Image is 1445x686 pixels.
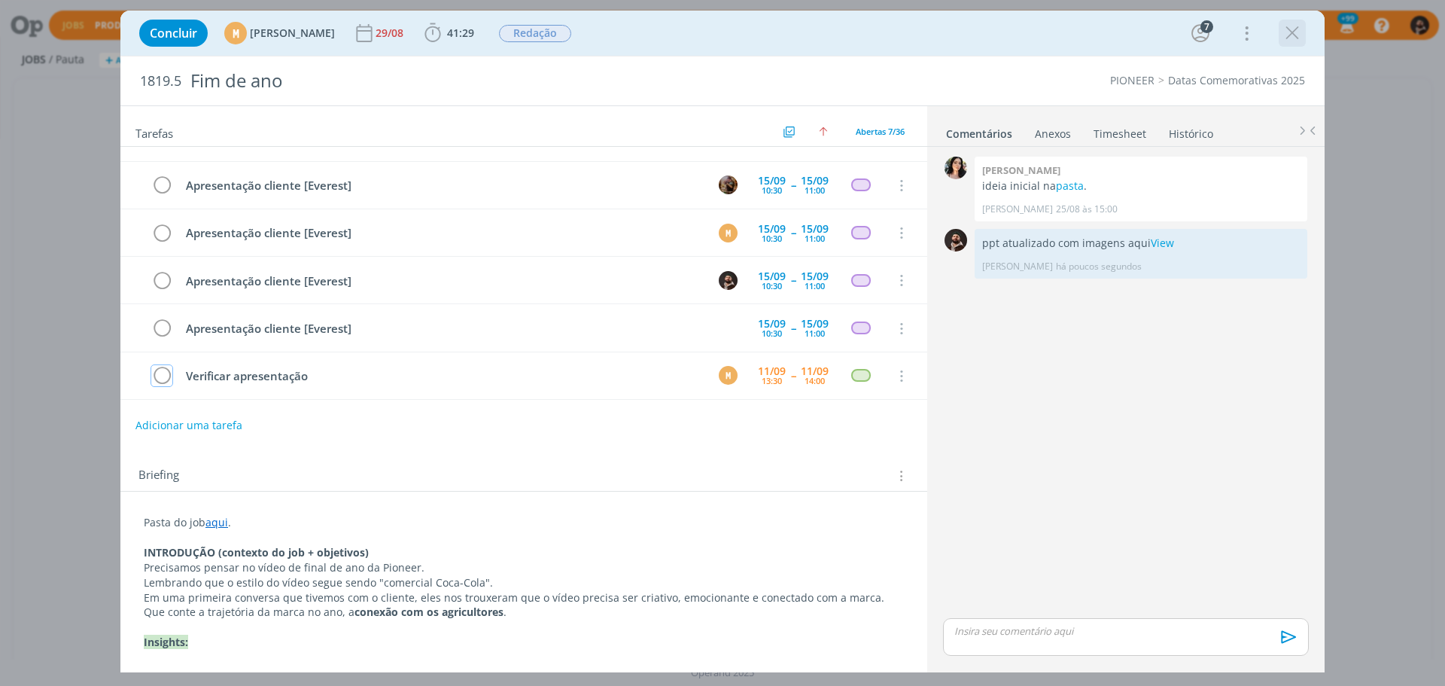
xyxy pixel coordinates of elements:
[498,24,572,43] button: Redação
[762,186,782,194] div: 10:30
[945,120,1013,142] a: Comentários
[791,180,796,191] span: --
[120,11,1325,672] div: dialog
[758,271,786,282] div: 15/09
[499,25,571,42] span: Redação
[1056,178,1084,193] a: pasta
[1056,203,1118,216] span: 25/08 às 15:00
[719,224,738,242] div: M
[179,319,704,338] div: Apresentação cliente [Everest]
[250,28,335,38] span: [PERSON_NAME]
[819,127,828,136] img: arrow-up.svg
[139,20,208,47] button: Concluir
[144,590,904,605] p: Em uma primeira conversa que tivemos com o cliente, eles nos trouxeram que o vídeo precisa ser cr...
[719,366,738,385] div: M
[801,319,829,329] div: 15/09
[144,635,188,649] strong: Insights:
[945,157,967,179] img: T
[805,329,825,337] div: 11:00
[762,282,782,290] div: 10:30
[1093,120,1147,142] a: Timesheet
[791,323,796,334] span: --
[1200,20,1213,33] div: 7
[805,377,825,385] div: 14:00
[982,203,1053,216] p: [PERSON_NAME]
[179,367,704,386] div: Verificar apresentação
[421,21,478,45] button: 41:29
[144,545,369,559] strong: INTRODUÇÃO (contexto do job + objetivos)
[805,186,825,194] div: 11:00
[716,221,739,244] button: M
[150,27,197,39] span: Concluir
[1168,73,1305,87] a: Datas Comemorativas 2025
[791,370,796,381] span: --
[138,466,179,486] span: Briefing
[224,22,335,44] button: M[PERSON_NAME]
[179,224,704,242] div: Apresentação cliente [Everest]
[758,175,786,186] div: 15/09
[447,26,474,40] span: 41:29
[762,234,782,242] div: 10:30
[716,174,739,197] button: A
[205,515,228,529] a: aqui
[982,236,1300,251] p: ppt atualizado com imagens aqui
[716,364,739,387] button: M
[805,282,825,290] div: 11:00
[144,605,904,620] p: Que conte a trajetória da marca no ano, a .
[1056,260,1142,273] span: há poucos segundos
[791,227,796,238] span: --
[982,260,1053,273] p: [PERSON_NAME]
[144,575,904,590] p: Lembrando que o estilo do vídeo segue sendo "comercial Coca-Cola".
[135,412,243,439] button: Adicionar uma tarefa
[719,175,738,194] img: A
[376,28,406,38] div: 29/08
[140,73,181,90] span: 1819.5
[1110,73,1154,87] a: PIONEER
[1188,21,1212,45] button: 7
[716,269,739,291] button: D
[801,175,829,186] div: 15/09
[982,163,1060,177] b: [PERSON_NAME]
[144,560,904,575] p: Precisamos pensar no vídeo de final de ano da Pioneer.
[184,63,814,99] div: Fim de ano
[1151,236,1174,250] a: View
[135,123,173,141] span: Tarefas
[945,229,967,252] img: D
[758,224,786,234] div: 15/09
[719,271,738,290] img: D
[354,605,503,619] strong: conexão com os agricultores
[179,176,704,195] div: Apresentação cliente [Everest]
[856,126,905,137] span: Abertas 7/36
[801,271,829,282] div: 15/09
[791,275,796,285] span: --
[762,329,782,337] div: 10:30
[762,377,782,385] div: 13:30
[801,366,829,377] div: 11/09
[144,515,904,530] p: Pasta do job .
[1168,120,1214,142] a: Histórico
[801,224,829,234] div: 15/09
[1035,127,1071,142] div: Anexos
[805,234,825,242] div: 11:00
[179,272,704,291] div: Apresentação cliente [Everest]
[224,22,247,44] div: M
[758,366,786,377] div: 11/09
[982,178,1300,194] p: ideia inicial na .
[758,319,786,329] div: 15/09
